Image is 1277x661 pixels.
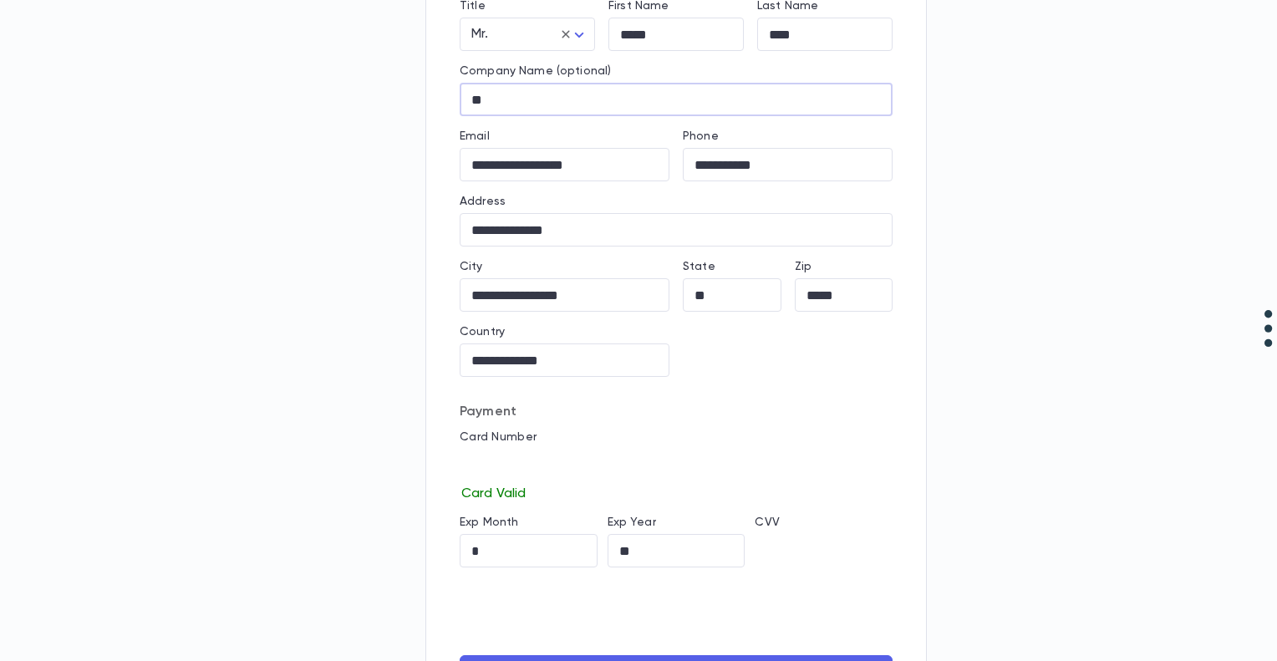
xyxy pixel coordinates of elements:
[460,130,490,143] label: Email
[460,404,893,420] p: Payment
[460,449,893,482] iframe: card
[460,260,483,273] label: City
[460,325,505,338] label: Country
[460,482,893,502] p: Card Valid
[683,260,715,273] label: State
[795,260,811,273] label: Zip
[683,130,719,143] label: Phone
[755,534,893,567] iframe: cvv
[460,516,518,529] label: Exp Month
[755,516,893,529] p: CVV
[471,28,488,41] span: Mr.
[460,195,506,208] label: Address
[608,516,656,529] label: Exp Year
[460,18,595,51] div: Mr.
[460,64,611,78] label: Company Name (optional)
[460,430,893,444] p: Card Number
